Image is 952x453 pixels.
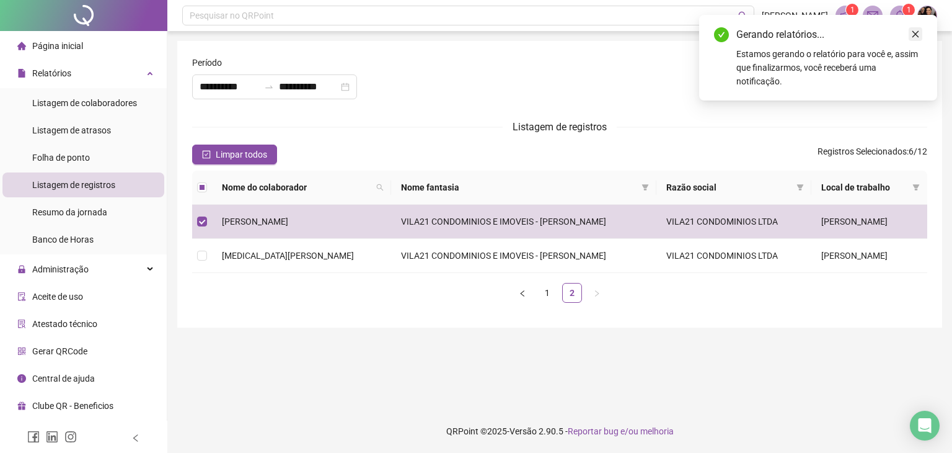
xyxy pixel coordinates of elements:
td: [PERSON_NAME] [811,239,927,273]
span: 1 [907,6,911,14]
span: Listagem de colaboradores [32,98,137,108]
span: Atestado técnico [32,319,97,329]
span: filter [639,178,651,197]
li: Página anterior [513,283,532,303]
span: Local de trabalho [821,181,907,194]
span: filter [910,178,922,197]
sup: 1 [902,4,915,16]
div: Gerando relatórios... [736,27,922,42]
li: 2 [562,283,582,303]
span: Central de ajuda [32,374,95,383]
li: 1 [537,283,557,303]
span: Clube QR - Beneficios [32,401,113,411]
span: bell [894,10,906,21]
span: file [17,69,26,78]
span: Período [192,56,222,70]
span: to [264,82,274,92]
span: swap-right [264,82,274,92]
td: VILA21 CONDOMINIOS LTDA [656,205,811,239]
td: VILA21 CONDOMINIOS LTDA [656,239,811,273]
span: lock [17,265,26,274]
span: search [374,178,386,197]
span: Registros Selecionados [818,146,907,156]
sup: 1 [846,4,858,16]
span: 1 [850,6,855,14]
span: right [593,290,601,297]
td: VILA21 CONDOMINIOS E IMOVEIS - [PERSON_NAME] [391,205,656,239]
span: Listagem de atrasos [32,125,111,135]
span: Nome fantasia [401,181,637,194]
span: Gerar QRCode [32,346,87,356]
a: 1 [538,284,557,302]
span: Limpar todos [216,148,267,161]
span: qrcode [17,347,26,356]
li: Próxima página [587,283,607,303]
span: filter [796,184,804,191]
span: Listagem de registros [32,180,115,190]
div: Open Intercom Messenger [910,411,940,441]
span: Página inicial [32,41,83,51]
span: search [376,184,384,191]
span: Versão [509,426,537,436]
span: [PERSON_NAME] [762,9,828,22]
button: Limpar todos [192,145,277,164]
span: Relatórios [32,68,71,78]
span: check-circle [714,27,729,42]
span: Listagem de registros [513,121,607,133]
span: Administração [32,264,89,274]
span: [MEDICAL_DATA][PERSON_NAME] [222,251,354,261]
span: filter [641,184,649,191]
span: Resumo da jornada [32,207,107,217]
button: left [513,283,532,303]
span: filter [912,184,920,191]
td: VILA21 CONDOMINIOS E IMOVEIS - [PERSON_NAME] [391,239,656,273]
span: search [738,11,747,20]
span: : 6 / 12 [818,145,927,164]
span: Aceite de uso [32,292,83,302]
span: filter [794,178,806,197]
span: Folha de ponto [32,153,90,163]
span: Razão social [666,181,791,194]
span: Reportar bug e/ou melhoria [568,426,674,436]
span: linkedin [46,431,58,443]
span: mail [867,10,878,21]
span: check-square [202,150,211,159]
span: instagram [64,431,77,443]
span: close [911,30,920,38]
span: [PERSON_NAME] [222,217,288,226]
span: left [519,290,526,297]
span: left [131,434,140,442]
span: gift [17,401,26,410]
a: Close [909,27,922,41]
span: audit [17,292,26,301]
a: 2 [563,284,581,302]
span: notification [840,10,851,21]
span: solution [17,320,26,328]
span: Nome do colaborador [222,181,371,194]
div: Estamos gerando o relatório para você e, assim que finalizarmos, você receberá uma notificação. [736,47,922,88]
span: facebook [27,431,40,443]
img: 84126 [918,6,937,25]
button: right [587,283,607,303]
span: info-circle [17,374,26,383]
td: [PERSON_NAME] [811,205,927,239]
span: Banco de Horas [32,235,94,244]
span: home [17,42,26,50]
footer: QRPoint © 2025 - 2.90.5 - [167,410,952,453]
